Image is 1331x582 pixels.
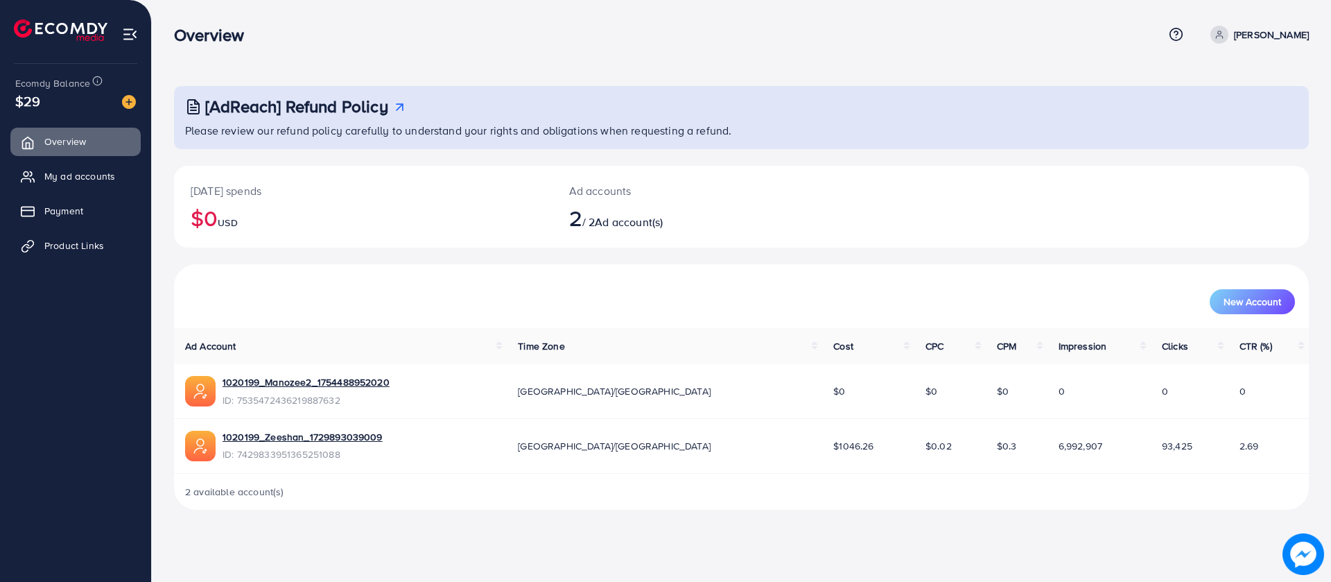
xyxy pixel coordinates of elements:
span: USD [218,216,237,230]
span: Impression [1059,339,1107,353]
a: [PERSON_NAME] [1205,26,1309,44]
span: Ad Account [185,339,236,353]
h3: [AdReach] Refund Policy [205,96,388,117]
img: ic-ads-acc.e4c84228.svg [185,431,216,461]
span: ID: 7429833951365251088 [223,447,383,461]
span: CPM [997,339,1016,353]
span: Payment [44,204,83,218]
span: My ad accounts [44,169,115,183]
span: 2 available account(s) [185,485,284,499]
p: Ad accounts [569,182,819,199]
span: 93,425 [1162,439,1192,453]
span: 0 [1162,384,1168,398]
span: 6,992,907 [1059,439,1102,453]
span: CPC [925,339,943,353]
img: ic-ads-acc.e4c84228.svg [185,376,216,406]
span: 0 [1059,384,1065,398]
h3: Overview [174,25,255,45]
button: New Account [1210,289,1295,314]
img: image [1282,533,1324,575]
a: Overview [10,128,141,155]
span: Ecomdy Balance [15,76,90,90]
span: CTR (%) [1239,339,1272,353]
a: 1020199_Manozee2_1754488952020 [223,375,390,389]
span: 2.69 [1239,439,1259,453]
span: Ad account(s) [595,214,663,230]
span: ID: 7535472436219887632 [223,393,390,407]
a: 1020199_Zeeshan_1729893039009 [223,430,383,444]
span: $0 [833,384,845,398]
a: Product Links [10,232,141,259]
a: Payment [10,197,141,225]
span: Overview [44,135,86,148]
span: $0.3 [997,439,1017,453]
img: menu [122,26,138,42]
img: logo [14,19,107,41]
p: [PERSON_NAME] [1234,26,1309,43]
p: Please review our refund policy carefully to understand your rights and obligations when requesti... [185,122,1300,139]
p: [DATE] spends [191,182,536,199]
span: $1046.26 [833,439,873,453]
h2: / 2 [569,205,819,231]
span: $29 [15,91,40,111]
span: $0.02 [925,439,952,453]
h2: $0 [191,205,536,231]
span: 2 [569,202,582,234]
span: Time Zone [518,339,564,353]
span: Product Links [44,239,104,253]
img: image [122,95,136,109]
span: Cost [833,339,853,353]
span: [GEOGRAPHIC_DATA]/[GEOGRAPHIC_DATA] [518,384,711,398]
span: $0 [925,384,937,398]
span: [GEOGRAPHIC_DATA]/[GEOGRAPHIC_DATA] [518,439,711,453]
span: 0 [1239,384,1246,398]
a: My ad accounts [10,162,141,190]
span: Clicks [1162,339,1188,353]
span: New Account [1224,297,1281,307]
span: $0 [997,384,1009,398]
